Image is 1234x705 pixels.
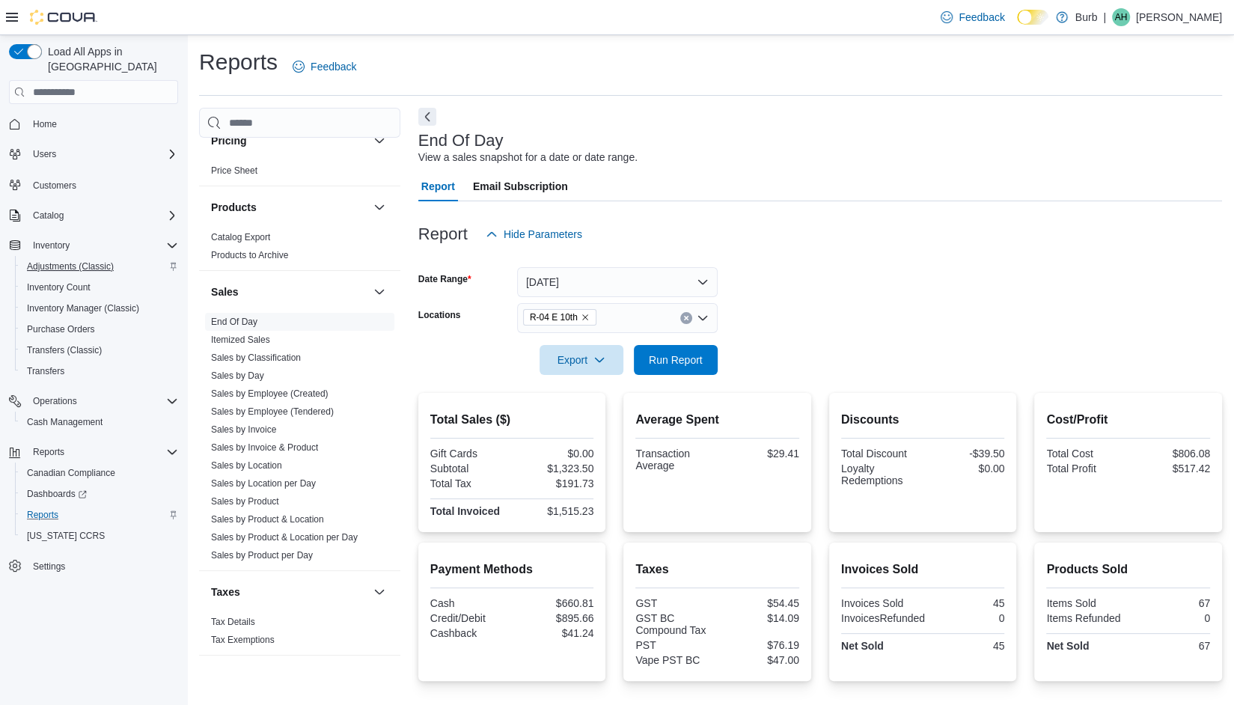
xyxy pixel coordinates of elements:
button: Clear input [680,312,692,324]
span: Email Subscription [473,171,568,201]
h2: Taxes [635,561,799,579]
button: Pricing [211,133,367,148]
span: Inventory Manager (Classic) [27,302,139,314]
div: $1,515.23 [515,505,593,517]
div: $517.42 [1131,463,1210,474]
div: 0 [1131,612,1210,624]
button: Operations [27,392,83,410]
div: Invoices Sold [841,597,920,609]
span: Products to Archive [211,249,288,261]
span: Sales by Product [211,495,279,507]
a: Dashboards [21,485,93,503]
div: Transaction Average [635,448,714,471]
h3: Taxes [211,585,240,599]
a: Feedback [935,2,1010,32]
div: 67 [1131,640,1210,652]
span: Tax Details [211,616,255,628]
span: Catalog [27,207,178,225]
span: Run Report [649,352,703,367]
h3: End Of Day [418,132,504,150]
button: Inventory Manager (Classic) [15,298,184,319]
div: Loyalty Redemptions [841,463,920,486]
a: Sales by Classification [211,352,301,363]
button: [DATE] [517,267,718,297]
div: $806.08 [1131,448,1210,460]
span: Inventory [33,239,70,251]
div: InvoicesRefunded [841,612,925,624]
button: Reports [15,504,184,525]
a: Sales by Product per Day [211,550,313,561]
button: Settings [3,555,184,577]
button: Remove R-04 E 10th from selection in this group [581,313,590,322]
strong: Total Invoiced [430,505,500,517]
button: Export [540,345,623,375]
button: Transfers (Classic) [15,340,184,361]
div: $29.41 [721,448,799,460]
div: $0.00 [926,463,1004,474]
span: Catalog [33,210,64,222]
span: Inventory Manager (Classic) [21,299,178,317]
button: Canadian Compliance [15,463,184,483]
a: Tax Exemptions [211,635,275,645]
h2: Invoices Sold [841,561,1005,579]
a: [US_STATE] CCRS [21,527,111,545]
span: Sales by Product & Location [211,513,324,525]
div: Items Refunded [1046,612,1125,624]
button: Sales [211,284,367,299]
button: Taxes [370,583,388,601]
div: $191.73 [515,477,593,489]
div: Pricing [199,162,400,186]
div: Cash [430,597,509,609]
button: Transfers [15,361,184,382]
h3: Pricing [211,133,246,148]
a: Purchase Orders [21,320,101,338]
span: Reports [27,443,178,461]
div: GST BC Compound Tax [635,612,714,636]
span: Sales by Classification [211,352,301,364]
span: Report [421,171,455,201]
a: Sales by Location per Day [211,478,316,489]
a: Customers [27,177,82,195]
p: [PERSON_NAME] [1136,8,1222,26]
h2: Total Sales ($) [430,411,594,429]
a: Sales by Invoice [211,424,276,435]
button: Reports [27,443,70,461]
div: Subtotal [430,463,509,474]
button: Products [211,200,367,215]
button: Reports [3,442,184,463]
span: Home [27,115,178,133]
button: Next [418,108,436,126]
span: Inventory Count [27,281,91,293]
strong: Net Sold [1046,640,1089,652]
h2: Average Spent [635,411,799,429]
span: Adjustments (Classic) [21,257,178,275]
span: Reports [27,509,58,521]
span: Purchase Orders [21,320,178,338]
button: Taxes [211,585,367,599]
button: Pricing [370,132,388,150]
div: Gift Cards [430,448,509,460]
a: Catalog Export [211,232,270,242]
span: Dashboards [21,485,178,503]
strong: Net Sold [841,640,884,652]
h2: Discounts [841,411,1005,429]
button: Purchase Orders [15,319,184,340]
a: Reports [21,506,64,524]
span: Washington CCRS [21,527,178,545]
span: Transfers [27,365,64,377]
div: $76.19 [721,639,799,651]
button: Customers [3,174,184,195]
a: Tax Details [211,617,255,627]
span: AH [1115,8,1128,26]
span: Transfers (Classic) [21,341,178,359]
button: Hide Parameters [480,219,588,249]
a: Sales by Invoice & Product [211,442,318,453]
span: Sales by Employee (Tendered) [211,406,334,418]
a: Canadian Compliance [21,464,121,482]
nav: Complex example [9,107,178,616]
div: Cashback [430,627,509,639]
span: End Of Day [211,316,257,328]
span: Export [549,345,614,375]
span: Reports [21,506,178,524]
